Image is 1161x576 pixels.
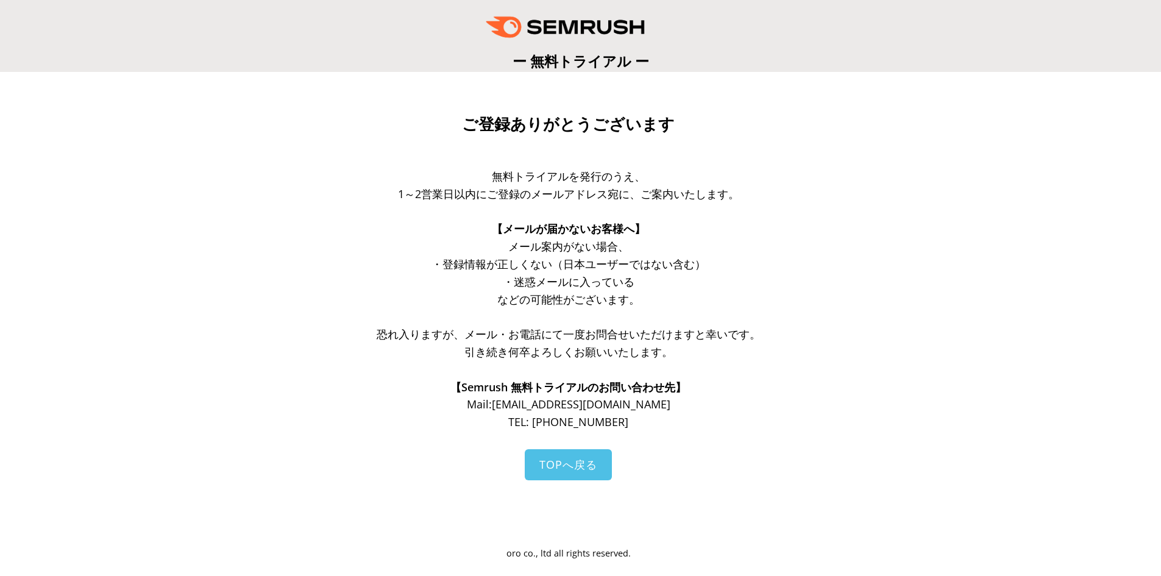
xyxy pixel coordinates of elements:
a: TOPへ戻る [525,449,612,480]
span: 1～2営業日以内にご登録のメールアドレス宛に、ご案内いたします。 [398,187,739,201]
span: TEL: [PHONE_NUMBER] [508,414,628,429]
span: Mail: [EMAIL_ADDRESS][DOMAIN_NAME] [467,397,670,411]
span: メール案内がない場合、 [508,239,629,254]
span: ご登録ありがとうございます [462,115,675,133]
span: 引き続き何卒よろしくお願いいたします。 [464,344,673,359]
span: ー 無料トライアル ー [513,51,649,71]
span: TOPへ戻る [539,457,597,472]
span: ・登録情報が正しくない（日本ユーザーではない含む） [431,257,706,271]
span: などの可能性がございます。 [497,292,640,307]
span: 無料トライアルを発行のうえ、 [492,169,645,183]
span: 【メールが届かないお客様へ】 [492,221,645,236]
span: ・迷惑メールに入っている [503,274,634,289]
span: oro co., ltd all rights reserved. [506,547,631,559]
span: 【Semrush 無料トライアルのお問い合わせ先】 [450,380,686,394]
span: 恐れ入りますが、メール・お電話にて一度お問合せいただけますと幸いです。 [377,327,761,341]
